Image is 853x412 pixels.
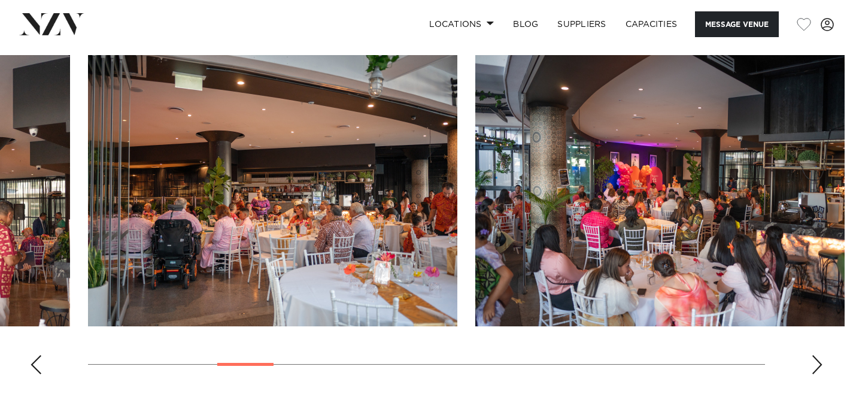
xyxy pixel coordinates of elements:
[88,55,457,326] swiper-slide: 5 / 21
[420,11,503,37] a: Locations
[475,55,845,326] swiper-slide: 6 / 21
[616,11,687,37] a: Capacities
[695,11,779,37] button: Message Venue
[548,11,615,37] a: SUPPLIERS
[19,13,84,35] img: nzv-logo.png
[503,11,548,37] a: BLOG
